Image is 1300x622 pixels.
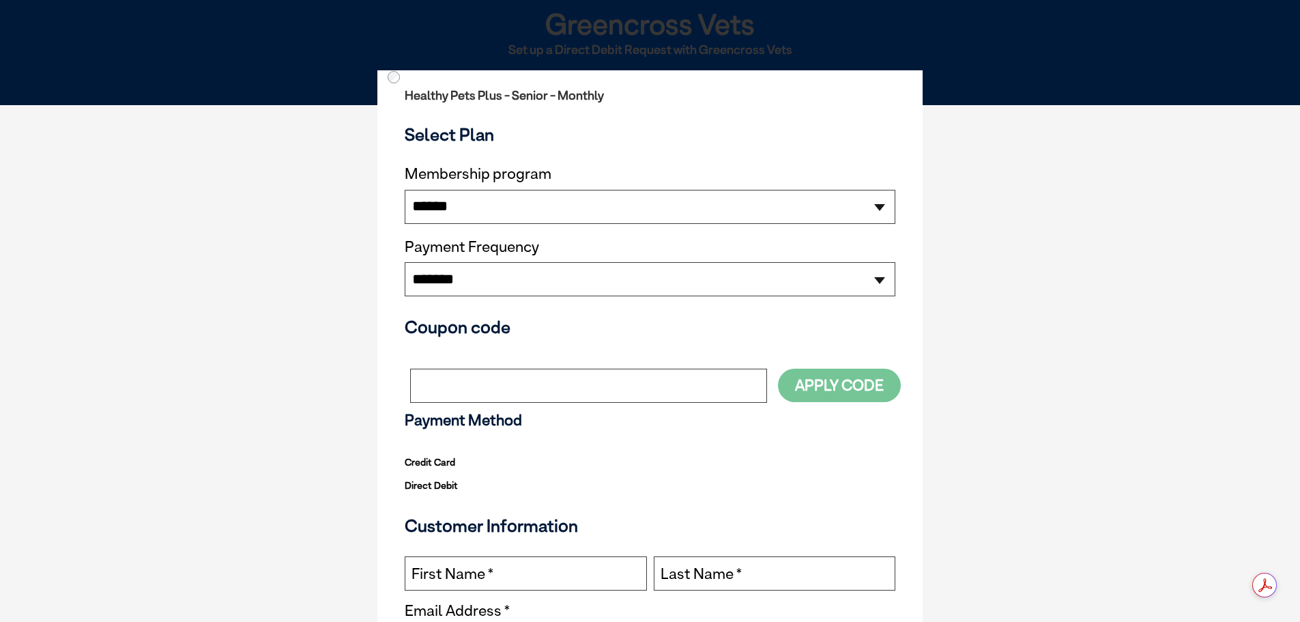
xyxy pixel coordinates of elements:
[405,238,539,256] label: Payment Frequency
[405,453,455,471] label: Credit Card
[405,317,895,337] h3: Coupon code
[778,369,901,402] button: Apply Code
[405,412,895,429] h3: Payment Method
[405,515,895,536] h3: Customer Information
[405,477,458,494] label: Direct Debit
[388,71,400,83] input: Direct Debit
[405,603,510,619] label: Email Address *
[383,8,917,39] h1: Greencross Vets
[405,124,895,145] h3: Select Plan
[383,43,917,57] h2: Set up a Direct Debit Request with Greencross Vets
[411,565,493,583] label: First Name *
[405,165,895,183] label: Membership program
[405,89,895,102] h2: Healthy Pets Plus - Senior - Monthly
[661,565,742,583] label: Last Name *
